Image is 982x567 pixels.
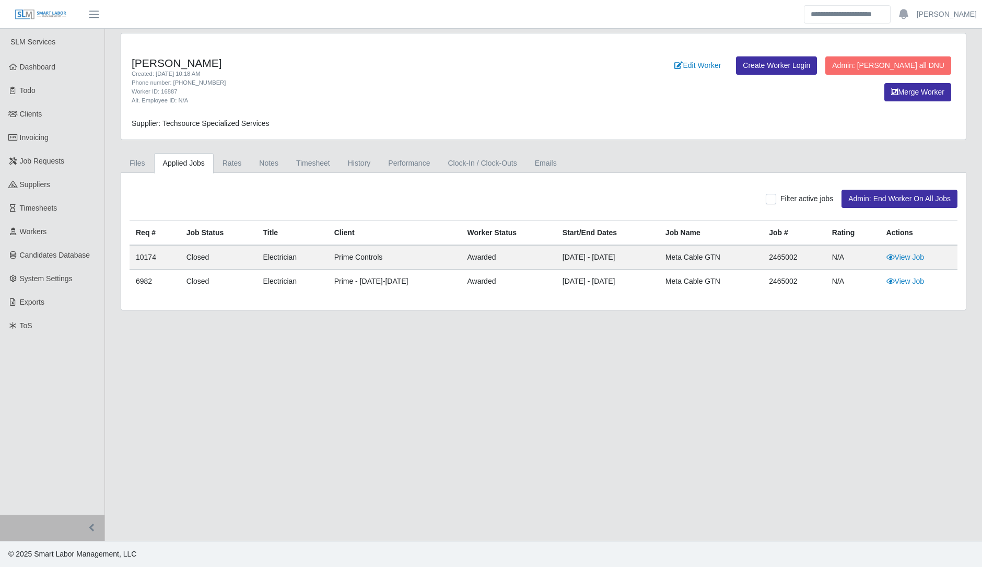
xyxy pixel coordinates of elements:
[328,245,461,270] td: Prime Controls
[556,221,659,246] th: Start/End Dates
[825,56,951,75] button: Admin: [PERSON_NAME] all DNU
[328,270,461,294] td: Prime - [DATE]-[DATE]
[556,245,659,270] td: [DATE] - [DATE]
[668,56,728,75] a: Edit Worker
[180,221,257,246] th: Job Status
[20,298,44,306] span: Exports
[659,270,763,294] td: Meta Cable GTN
[780,194,833,203] span: Filter active jobs
[132,70,605,78] div: Created: [DATE] 10:18 AM
[20,110,42,118] span: Clients
[257,245,328,270] td: Electrician
[20,86,36,95] span: Todo
[20,227,47,236] span: Workers
[826,221,880,246] th: Rating
[659,221,763,246] th: Job Name
[250,153,287,173] a: Notes
[10,38,55,46] span: SLM Services
[461,245,556,270] td: awarded
[917,9,977,20] a: [PERSON_NAME]
[841,190,957,208] button: Admin: End Worker On All Jobs
[20,274,73,283] span: System Settings
[804,5,891,24] input: Search
[257,221,328,246] th: Title
[20,180,50,189] span: Suppliers
[339,153,380,173] a: History
[556,270,659,294] td: [DATE] - [DATE]
[20,251,90,259] span: Candidates Database
[287,153,339,173] a: Timesheet
[826,245,880,270] td: N/A
[121,153,154,173] a: Files
[20,204,57,212] span: Timesheets
[154,153,214,173] a: Applied Jobs
[526,153,566,173] a: Emails
[328,221,461,246] th: Client
[130,221,180,246] th: Req #
[880,221,957,246] th: Actions
[132,119,270,128] span: Supplier: Techsource Specialized Services
[379,153,439,173] a: Performance
[214,153,251,173] a: Rates
[884,83,951,101] button: Merge Worker
[132,96,605,105] div: Alt. Employee ID: N/A
[132,87,605,96] div: Worker ID: 16887
[736,56,817,75] a: Create Worker Login
[20,63,56,71] span: Dashboard
[257,270,328,294] td: Electrician
[20,157,65,165] span: Job Requests
[20,133,49,142] span: Invoicing
[15,9,67,20] img: SLM Logo
[8,550,136,558] span: © 2025 Smart Labor Management, LLC
[763,245,826,270] td: 2465002
[180,245,257,270] td: Closed
[461,270,556,294] td: awarded
[132,78,605,87] div: Phone number: [PHONE_NUMBER]
[130,270,180,294] td: 6982
[439,153,525,173] a: Clock-In / Clock-Outs
[886,253,925,261] a: View Job
[763,221,826,246] th: Job #
[461,221,556,246] th: Worker Status
[130,245,180,270] td: 10174
[826,270,880,294] td: N/A
[886,277,925,285] a: View Job
[659,245,763,270] td: Meta Cable GTN
[20,321,32,330] span: ToS
[132,56,605,70] h4: [PERSON_NAME]
[763,270,826,294] td: 2465002
[180,270,257,294] td: Closed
